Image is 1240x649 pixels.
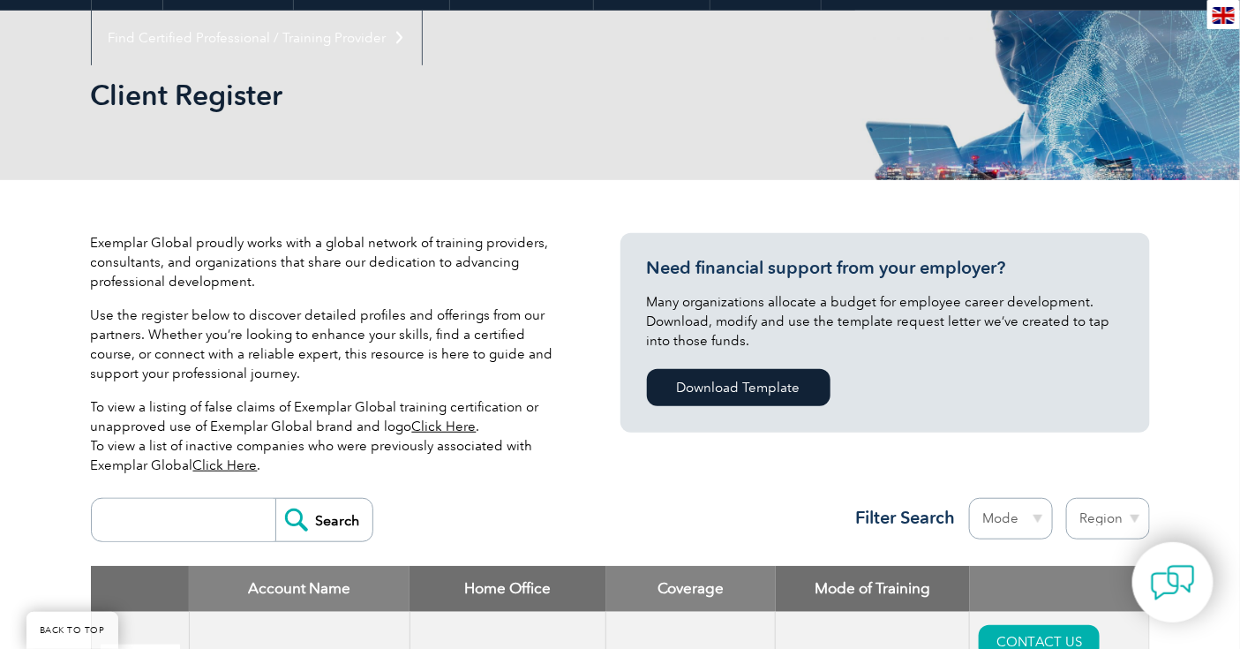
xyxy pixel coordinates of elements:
h3: Filter Search [845,507,956,529]
h3: Need financial support from your employer? [647,257,1124,279]
p: Exemplar Global proudly works with a global network of training providers, consultants, and organ... [91,233,567,291]
p: Many organizations allocate a budget for employee career development. Download, modify and use th... [647,292,1124,351]
p: Use the register below to discover detailed profiles and offerings from our partners. Whether you... [91,306,567,383]
th: Home Office: activate to sort column ascending [410,566,606,612]
th: Mode of Training: activate to sort column ascending [776,566,970,612]
th: Account Name: activate to sort column descending [189,566,410,612]
h2: Client Register [91,81,832,109]
a: Download Template [647,369,830,406]
img: contact-chat.png [1151,561,1195,605]
a: Click Here [412,419,477,434]
th: : activate to sort column ascending [970,566,1149,612]
p: To view a listing of false claims of Exemplar Global training certification or unapproved use of ... [91,397,567,475]
input: Search [275,499,372,541]
a: Find Certified Professional / Training Provider [92,11,422,65]
th: Coverage: activate to sort column ascending [606,566,776,612]
img: en [1213,7,1235,24]
a: BACK TO TOP [26,612,118,649]
a: Click Here [193,457,258,473]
